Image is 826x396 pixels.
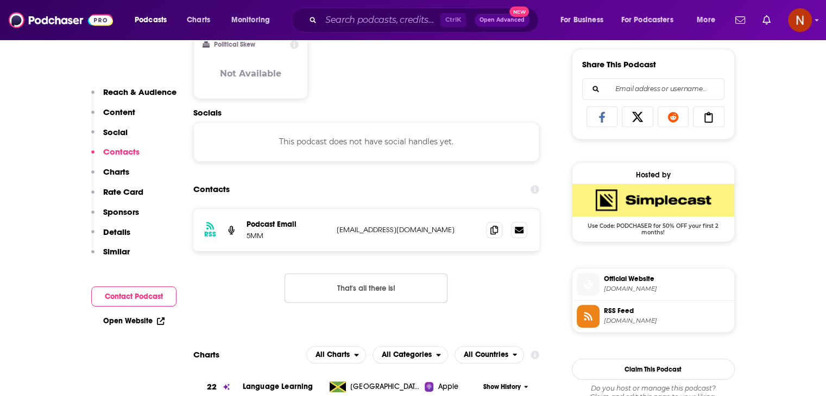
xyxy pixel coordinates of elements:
[373,346,448,363] h2: Categories
[483,382,521,392] span: Show History
[572,184,734,216] img: SimpleCast Deal: Use Code: PODCHASER for 50% OFF your first 2 months!
[788,8,812,32] img: User Profile
[788,8,812,32] span: Logged in as AdelNBM
[247,231,328,240] p: 5MM
[103,316,165,325] a: Open Website
[91,87,176,107] button: Reach & Audience
[693,106,724,127] a: Copy Link
[582,59,656,69] h3: Share This Podcast
[475,14,529,27] button: Open AdvancedNew
[91,107,135,127] button: Content
[91,127,128,147] button: Social
[9,10,113,30] img: Podchaser - Follow, Share and Rate Podcasts
[572,384,735,393] span: Do you host or manage this podcast?
[464,351,508,359] span: All Countries
[582,78,724,100] div: Search followers
[689,11,729,29] button: open menu
[321,11,440,29] input: Search podcasts, credits, & more...
[614,11,689,29] button: open menu
[604,317,730,325] span: feeds.simplecast.com
[591,79,715,99] input: Email address or username...
[243,382,313,391] a: Language Learning
[658,106,689,127] a: Share on Reddit
[758,11,775,29] a: Show notifications dropdown
[220,68,281,79] h3: Not Available
[207,381,217,393] h3: 22
[193,122,540,161] div: This podcast does not have social handles yet.
[572,170,734,180] div: Hosted by
[455,346,525,363] h2: Countries
[572,184,734,235] a: SimpleCast Deal: Use Code: PODCHASER for 50% OFF your first 2 months!
[214,41,255,48] h2: Political Skew
[572,359,735,380] button: Claim This Podcast
[91,207,139,227] button: Sponsors
[480,382,532,392] button: Show History
[373,346,448,363] button: open menu
[180,11,217,29] a: Charts
[350,381,421,392] span: Jamaica
[306,346,366,363] h2: Platforms
[91,246,130,266] button: Similar
[91,146,140,167] button: Contacts
[604,306,730,316] span: RSS Feed
[103,127,128,137] p: Social
[91,167,129,187] button: Charts
[480,17,525,23] span: Open Advanced
[204,230,216,239] h3: RSS
[382,351,432,359] span: All Categories
[622,106,653,127] a: Share on X/Twitter
[91,187,143,207] button: Rate Card
[560,12,603,28] span: For Business
[231,12,270,28] span: Monitoring
[604,285,730,293] span: 5-minute-vocabulary-english-learning-podcast.simplecast.com
[127,11,181,29] button: open menu
[103,187,143,197] p: Rate Card
[577,273,730,296] a: Official Website[DOMAIN_NAME]
[135,12,167,28] span: Podcasts
[553,11,617,29] button: open menu
[91,227,130,247] button: Details
[193,179,230,200] h2: Contacts
[788,8,812,32] button: Show profile menu
[103,246,130,257] p: Similar
[103,227,130,237] p: Details
[455,346,525,363] button: open menu
[103,87,176,97] p: Reach & Audience
[91,286,176,306] button: Contact Podcast
[224,11,284,29] button: open menu
[325,381,425,392] a: [GEOGRAPHIC_DATA]
[572,216,734,236] span: Use Code: PODCHASER for 50% OFF your first 2 months!
[301,8,549,33] div: Search podcasts, credits, & more...
[193,349,219,360] h2: Charts
[316,351,350,359] span: All Charts
[306,346,366,363] button: open menu
[697,12,715,28] span: More
[187,12,210,28] span: Charts
[577,305,730,328] a: RSS Feed[DOMAIN_NAME]
[103,107,135,117] p: Content
[604,274,730,284] span: Official Website
[425,381,480,392] a: Apple
[438,381,458,392] span: Apple
[337,225,478,234] p: [EMAIL_ADDRESS][DOMAIN_NAME]
[103,146,140,157] p: Contacts
[103,207,139,217] p: Sponsors
[621,12,673,28] span: For Podcasters
[193,107,540,118] h2: Socials
[587,106,618,127] a: Share on Facebook
[103,167,129,177] p: Charts
[285,273,447,303] button: Nothing here.
[440,13,466,27] span: Ctrl K
[247,220,328,229] p: Podcast Email
[731,11,749,29] a: Show notifications dropdown
[509,7,529,17] span: New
